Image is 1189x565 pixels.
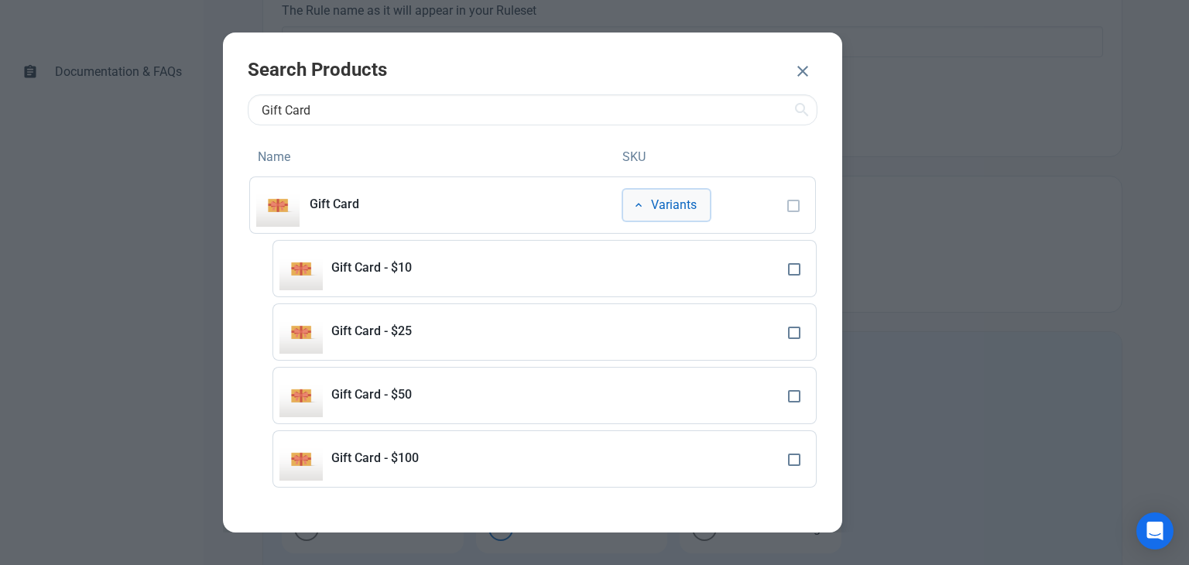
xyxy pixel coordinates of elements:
button: Variants [623,190,710,221]
p: Gift Card - $25 [331,324,624,338]
p: Gift Card [310,197,612,211]
img: Product Thumbnail Image [279,310,323,354]
img: Product Thumbnail Image [279,374,323,417]
img: Product Thumbnail Image [256,183,300,227]
input: Product, variants, etc... [248,94,817,125]
span: SKU [622,148,646,166]
div: Open Intercom Messenger [1136,512,1174,550]
img: Product Thumbnail Image [279,437,323,481]
span: Name [258,148,290,166]
span: Variants [651,196,697,214]
p: Gift Card - $10 [331,261,624,275]
h2: Search Products [248,57,781,82]
p: Gift Card - $100 [331,451,624,465]
img: Product Thumbnail Image [279,247,323,290]
p: Gift Card - $50 [331,388,624,402]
